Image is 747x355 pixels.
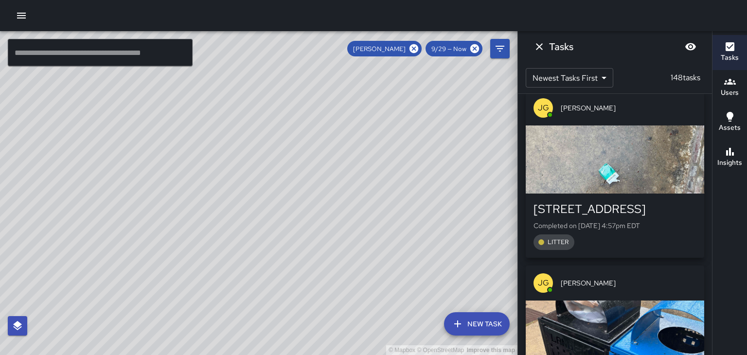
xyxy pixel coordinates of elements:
[538,277,549,289] p: JG
[426,45,472,53] span: 9/29 — Now
[534,221,696,231] p: Completed on [DATE] 4:57pm EDT
[717,158,742,168] h6: Insights
[721,88,739,98] h6: Users
[534,201,696,217] div: [STREET_ADDRESS]
[712,35,747,70] button: Tasks
[526,68,613,88] div: Newest Tasks First
[721,53,739,63] h6: Tasks
[444,312,510,336] button: New Task
[667,72,704,84] p: 148 tasks
[538,102,549,114] p: JG
[530,37,549,56] button: Dismiss
[712,140,747,175] button: Insights
[681,37,700,56] button: Blur
[347,45,411,53] span: [PERSON_NAME]
[549,39,573,54] h6: Tasks
[347,41,422,56] div: [PERSON_NAME]
[426,41,482,56] div: 9/29 — Now
[561,278,696,288] span: [PERSON_NAME]
[712,70,747,105] button: Users
[561,103,696,113] span: [PERSON_NAME]
[542,238,574,246] span: LITTER
[712,105,747,140] button: Assets
[490,39,510,58] button: Filters
[719,123,741,133] h6: Assets
[526,90,704,258] button: JG[PERSON_NAME][STREET_ADDRESS]Completed on [DATE] 4:57pm EDTLITTER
